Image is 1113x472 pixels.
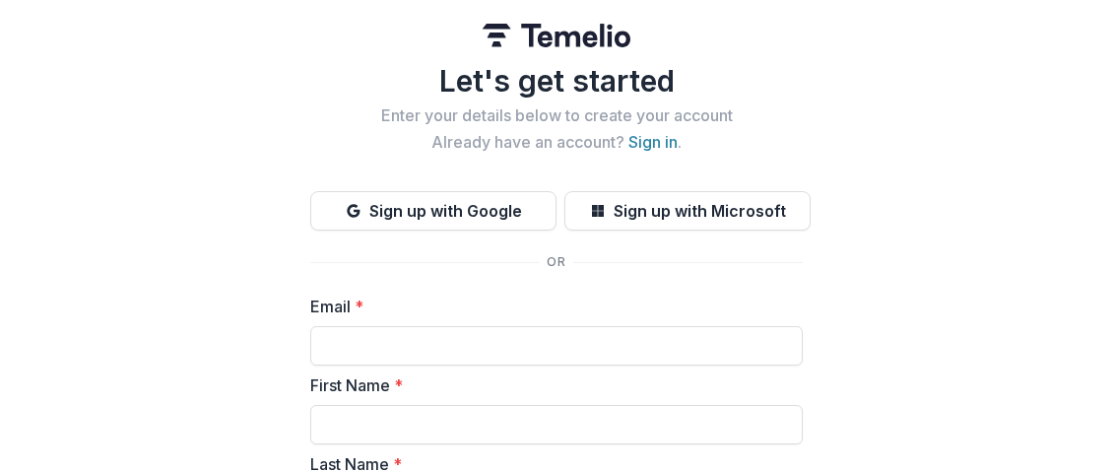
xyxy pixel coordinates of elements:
[310,133,803,152] h2: Already have an account? .
[310,295,791,318] label: Email
[310,191,556,231] button: Sign up with Google
[310,63,803,99] h1: Let's get started
[564,191,811,231] button: Sign up with Microsoft
[310,373,791,397] label: First Name
[483,24,630,47] img: Temelio
[310,106,803,125] h2: Enter your details below to create your account
[628,132,678,152] a: Sign in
